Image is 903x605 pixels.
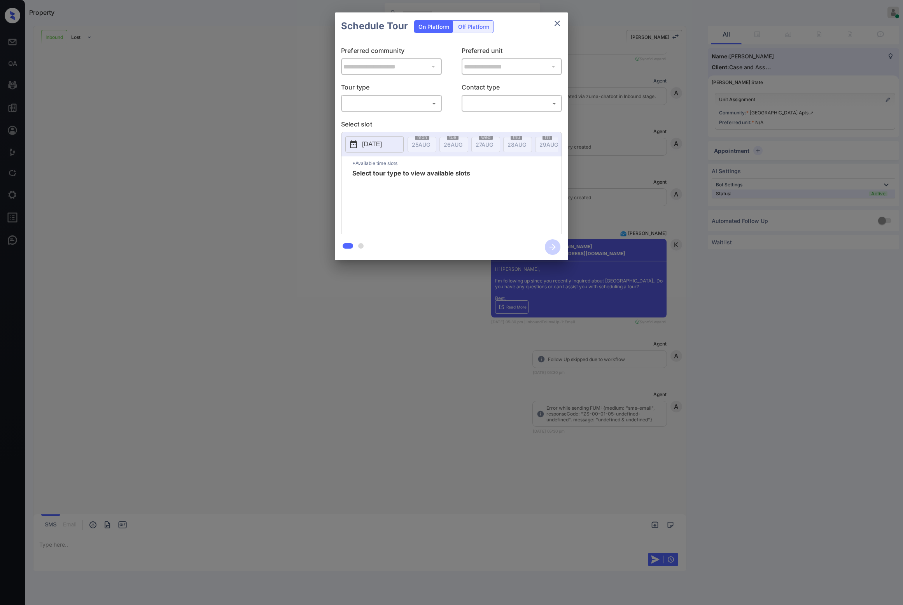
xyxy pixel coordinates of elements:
[462,82,562,95] p: Contact type
[352,156,562,170] p: *Available time slots
[341,46,442,58] p: Preferred community
[549,16,565,31] button: close
[341,119,562,132] p: Select slot
[345,136,404,153] button: [DATE]
[335,12,414,40] h2: Schedule Tour
[352,170,470,232] span: Select tour type to view available slots
[362,140,382,149] p: [DATE]
[415,21,453,33] div: On Platform
[454,21,493,33] div: Off Platform
[462,46,562,58] p: Preferred unit
[341,82,442,95] p: Tour type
